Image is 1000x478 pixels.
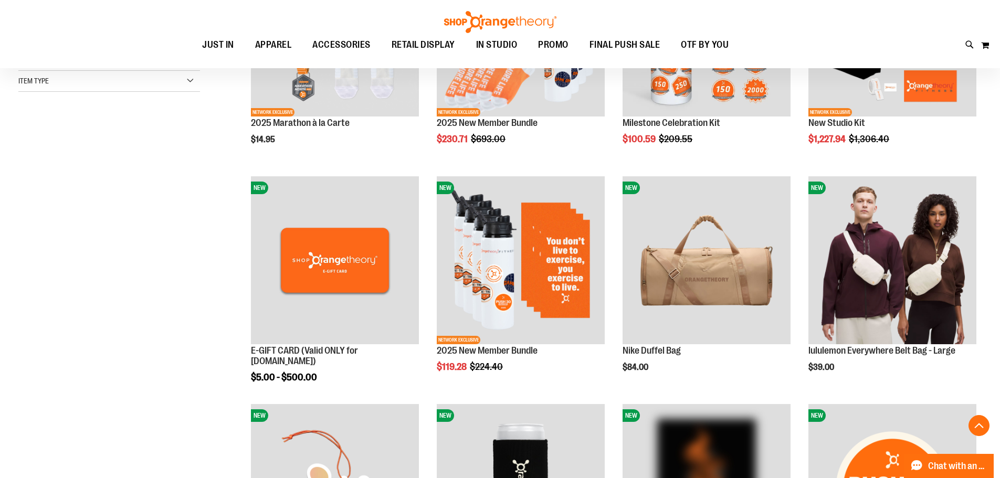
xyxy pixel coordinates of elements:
[623,345,681,356] a: Nike Duffel Bag
[437,118,538,128] a: 2025 New Member Bundle
[437,176,605,346] a: 2025 New Member BundleNEWNETWORK EXCLUSIVE
[392,33,455,57] span: RETAIL DISPLAY
[251,182,268,194] span: NEW
[437,134,469,144] span: $230.71
[246,171,424,409] div: product
[431,171,610,399] div: product
[538,33,569,57] span: PROMO
[251,176,419,346] a: E-GIFT CARD (Valid ONLY for ShopOrangetheory.com)NEW
[437,362,468,372] span: $119.28
[670,33,739,57] a: OTF BY YOU
[623,176,791,344] img: Nike Duffel Bag
[623,182,640,194] span: NEW
[803,171,982,399] div: product
[302,33,381,57] a: ACCESSORIES
[808,409,826,422] span: NEW
[443,11,558,33] img: Shop Orangetheory
[437,176,605,344] img: 2025 New Member Bundle
[437,345,538,356] a: 2025 New Member Bundle
[470,362,504,372] span: $224.40
[18,77,49,85] span: Item Type
[808,134,847,144] span: $1,227.94
[476,33,518,57] span: IN STUDIO
[245,33,302,57] a: APPAREL
[251,176,419,344] img: E-GIFT CARD (Valid ONLY for ShopOrangetheory.com)
[808,176,976,344] img: lululemon Everywhere Belt Bag - Large
[202,33,234,57] span: JUST IN
[617,171,796,399] div: product
[251,135,277,144] span: $14.95
[255,33,292,57] span: APPAREL
[623,134,657,144] span: $100.59
[659,134,694,144] span: $209.55
[969,415,990,436] button: Back To Top
[623,118,720,128] a: Milestone Celebration Kit
[437,336,480,344] span: NETWORK EXCLUSIVE
[437,108,480,116] span: NETWORK EXCLUSIVE
[312,33,371,57] span: ACCESSORIES
[471,134,507,144] span: $693.00
[808,118,865,128] a: New Studio Kit
[808,182,826,194] span: NEW
[579,33,671,57] a: FINAL PUSH SALE
[251,108,294,116] span: NETWORK EXCLUSIVE
[437,182,454,194] span: NEW
[808,345,955,356] a: lululemon Everywhere Belt Bag - Large
[928,461,987,471] span: Chat with an Expert
[466,33,528,57] a: IN STUDIO
[251,118,350,128] a: 2025 Marathon à la Carte
[251,345,358,366] a: E-GIFT CARD (Valid ONLY for [DOMAIN_NAME])
[528,33,579,57] a: PROMO
[251,409,268,422] span: NEW
[681,33,729,57] span: OTF BY YOU
[251,372,317,383] span: $5.00 - $500.00
[623,363,650,372] span: $84.00
[808,363,836,372] span: $39.00
[849,134,891,144] span: $1,306.40
[623,409,640,422] span: NEW
[904,454,994,478] button: Chat with an Expert
[590,33,660,57] span: FINAL PUSH SALE
[437,409,454,422] span: NEW
[623,176,791,346] a: Nike Duffel BagNEW
[808,176,976,346] a: lululemon Everywhere Belt Bag - LargeNEW
[381,33,466,57] a: RETAIL DISPLAY
[192,33,245,57] a: JUST IN
[808,108,852,116] span: NETWORK EXCLUSIVE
